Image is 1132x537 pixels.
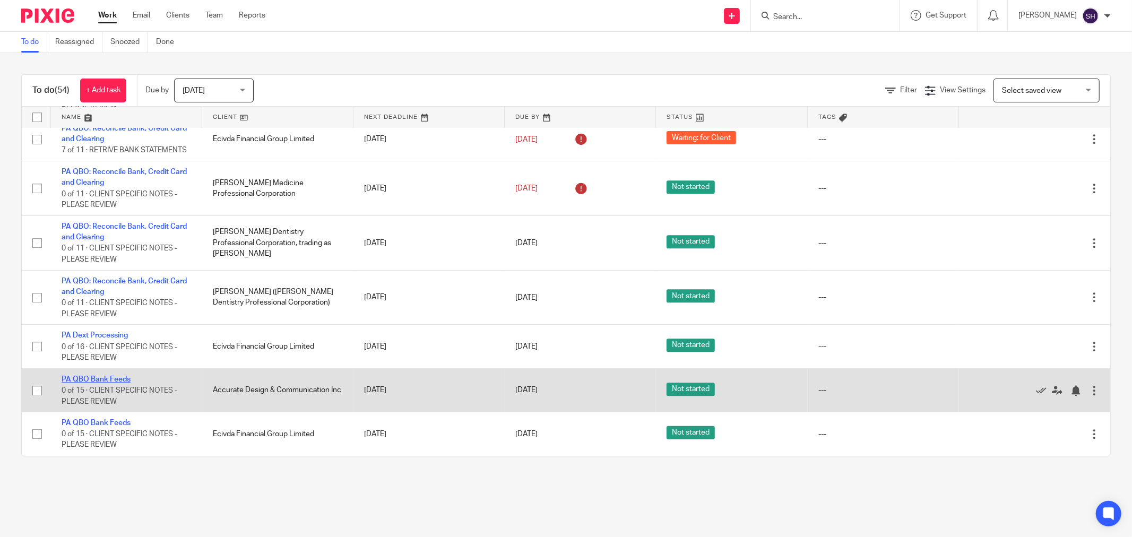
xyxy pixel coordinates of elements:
a: PA QBO: Reconcile Bank, Credit Card and Clearing [62,223,187,241]
a: Mark as done [1036,385,1052,395]
td: [PERSON_NAME] Dentistry Professional Corporation, trading as [PERSON_NAME] [202,215,353,270]
span: 0 of 11 · CLIENT SPECIFIC NOTES - PLEASE REVIEW [62,299,177,317]
span: [DATE] [515,135,538,143]
a: Email [133,10,150,21]
span: Tags [818,114,836,120]
a: Reassigned [55,32,102,53]
span: 0 of 11 · CLIENT SPECIFIC NOTES - PLEASE REVIEW [62,245,177,263]
a: Snoozed [110,32,148,53]
span: Filter [900,86,917,94]
a: Team [205,10,223,21]
td: [DATE] [353,368,505,412]
span: Not started [667,339,715,352]
span: [DATE] [515,293,538,301]
div: --- [818,238,948,248]
span: Not started [667,180,715,194]
td: [DATE] [353,325,505,368]
span: 7 of 11 · RETRIVE BANK STATEMENTS [62,146,187,154]
span: [DATE] [515,185,538,192]
input: Search [772,13,868,22]
a: Reports [239,10,265,21]
a: To do [21,32,47,53]
div: --- [818,429,948,439]
span: Not started [667,426,715,439]
td: Ecivda Financial Group Limited [202,117,353,161]
a: Done [156,32,182,53]
span: [DATE] [515,387,538,394]
h1: To do [32,85,70,96]
a: Clients [166,10,189,21]
td: [DATE] [353,215,505,270]
td: Ecivda Financial Group Limited [202,325,353,368]
td: Accurate Design & Communication Inc [202,368,353,412]
a: PA QBO Bank Feeds [62,419,131,427]
td: [DATE] [353,161,505,216]
span: Not started [667,289,715,302]
span: Not started [667,235,715,248]
a: PA QBO Bank Feeds [62,376,131,383]
div: --- [818,134,948,144]
div: --- [818,385,948,395]
img: Pixie [21,8,74,23]
span: View Settings [940,86,986,94]
span: Waiting: for Client [667,131,736,144]
img: svg%3E [1082,7,1099,24]
a: + Add task [80,79,126,102]
td: [DATE] [353,412,505,456]
span: 0 of 16 · CLIENT SPECIFIC NOTES - PLEASE REVIEW [62,343,177,361]
span: [DATE] [183,87,205,94]
td: [DATE] [353,117,505,161]
div: --- [818,341,948,352]
p: [PERSON_NAME] [1018,10,1077,21]
a: PA QBO: Reconcile Bank, Credit Card and Clearing [62,278,187,296]
div: --- [818,292,948,302]
td: [PERSON_NAME] Medicine Professional Corporation [202,161,353,216]
a: PA Dext Processing [62,332,128,339]
span: (54) [55,86,70,94]
span: Not started [667,383,715,396]
span: 0 of 15 · CLIENT SPECIFIC NOTES - PLEASE REVIEW [62,386,177,405]
td: [DATE] [353,270,505,325]
span: 0 of 15 · CLIENT SPECIFIC NOTES - PLEASE REVIEW [62,430,177,449]
span: [DATE] [515,430,538,438]
span: Select saved view [1002,87,1061,94]
span: 0 of 11 · CLIENT SPECIFIC NOTES - PLEASE REVIEW [62,190,177,209]
p: Due by [145,85,169,96]
span: [DATE] [515,343,538,350]
a: PA QBO: Reconcile Bank, Credit Card and Clearing [62,168,187,186]
a: Work [98,10,117,21]
span: [DATE] [515,239,538,247]
span: Get Support [926,12,966,19]
td: Ecivda Financial Group Limited [202,412,353,456]
div: --- [818,183,948,194]
td: [PERSON_NAME] ([PERSON_NAME] Dentistry Professional Corporation) [202,270,353,325]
